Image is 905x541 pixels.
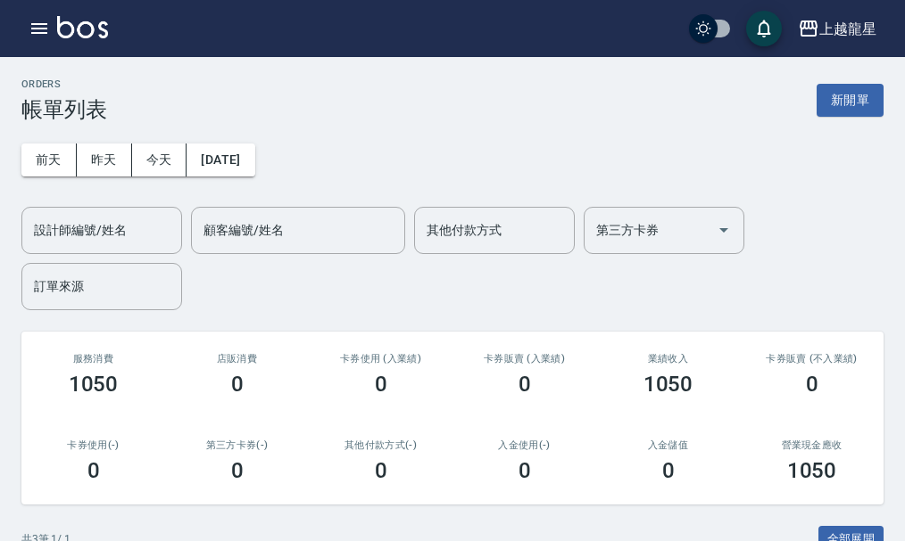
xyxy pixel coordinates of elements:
h2: 其他付款方式(-) [330,439,431,451]
h3: 0 [519,372,531,397]
button: 前天 [21,143,77,176]
div: 上越龍星 [819,18,876,40]
h2: 店販消費 [187,353,287,365]
h3: 0 [231,372,244,397]
h2: 入金使用(-) [474,439,575,451]
button: save [746,11,782,46]
h2: 卡券使用 (入業績) [330,353,431,365]
h3: 0 [87,458,100,483]
h2: 卡券販賣 (不入業績) [761,353,862,365]
img: Logo [57,16,108,38]
h2: ORDERS [21,78,107,90]
h3: 1050 [643,372,693,397]
h2: 第三方卡券(-) [187,439,287,451]
a: 新開單 [817,91,884,108]
h3: 0 [806,372,818,397]
h3: 0 [519,458,531,483]
button: Open [710,216,738,244]
button: 昨天 [77,143,132,176]
h3: 1050 [787,458,837,483]
button: 今天 [132,143,187,176]
h3: 0 [662,458,675,483]
h2: 業績收入 [618,353,718,365]
h3: 0 [231,458,244,483]
h3: 0 [375,372,387,397]
button: [DATE] [187,143,254,176]
button: 上越龍星 [791,11,884,47]
h3: 帳單列表 [21,97,107,122]
h2: 營業現金應收 [761,439,862,451]
button: 新開單 [817,84,884,117]
h2: 卡券使用(-) [43,439,144,451]
h3: 服務消費 [43,353,144,365]
h3: 0 [375,458,387,483]
h3: 1050 [69,372,119,397]
h2: 卡券販賣 (入業績) [474,353,575,365]
h2: 入金儲值 [618,439,718,451]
